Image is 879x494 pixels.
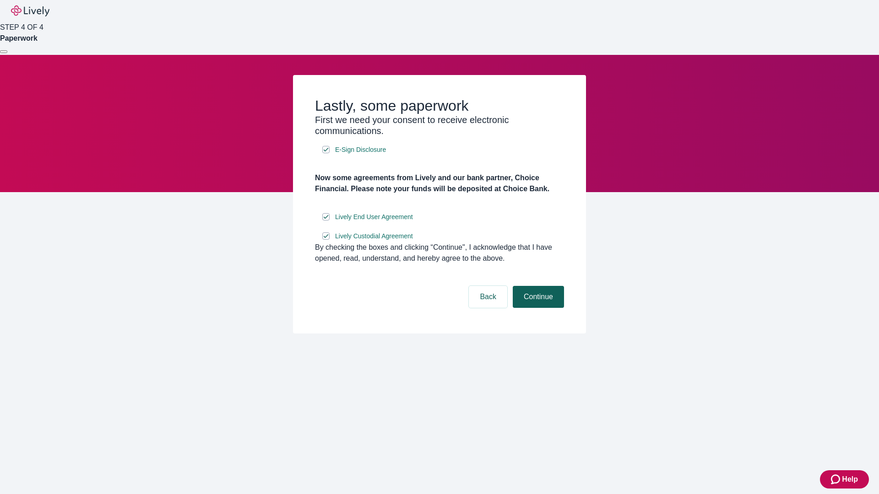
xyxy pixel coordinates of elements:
button: Continue [513,286,564,308]
span: Lively End User Agreement [335,212,413,222]
a: e-sign disclosure document [333,231,415,242]
h3: First we need your consent to receive electronic communications. [315,114,564,136]
span: E-Sign Disclosure [335,145,386,155]
button: Back [469,286,507,308]
span: Help [842,474,858,485]
img: Lively [11,5,49,16]
h4: Now some agreements from Lively and our bank partner, Choice Financial. Please note your funds wi... [315,172,564,194]
a: e-sign disclosure document [333,211,415,223]
button: Zendesk support iconHelp [820,470,869,489]
span: Lively Custodial Agreement [335,231,413,241]
h2: Lastly, some paperwork [315,97,564,114]
div: By checking the boxes and clicking “Continue", I acknowledge that I have opened, read, understand... [315,242,564,264]
svg: Zendesk support icon [831,474,842,485]
a: e-sign disclosure document [333,144,388,156]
